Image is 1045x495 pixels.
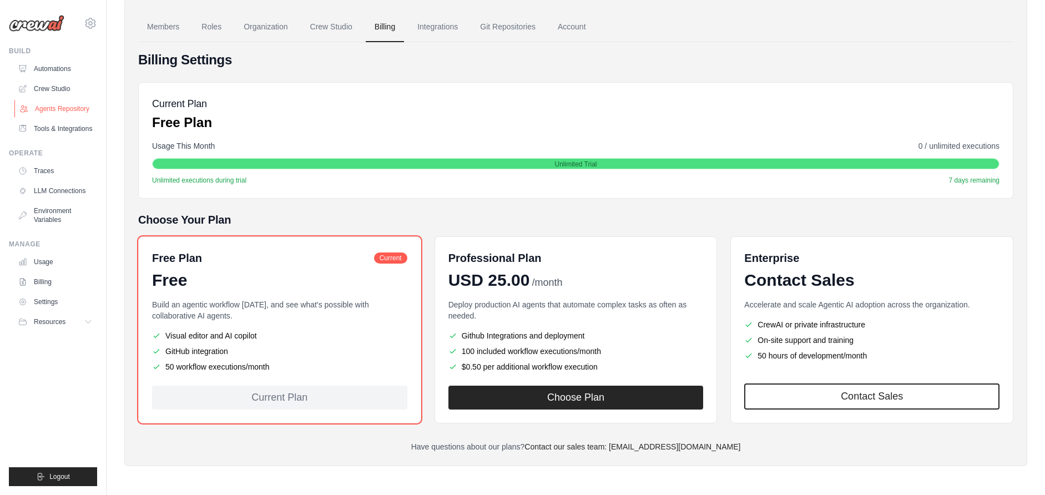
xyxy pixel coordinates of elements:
span: Logout [49,472,70,481]
a: Contact our sales team: [EMAIL_ADDRESS][DOMAIN_NAME] [524,442,740,451]
button: Logout [9,467,97,486]
a: Crew Studio [301,12,361,42]
a: Billing [13,273,97,291]
li: Visual editor and AI copilot [152,330,407,341]
a: Automations [13,60,97,78]
span: 0 / unlimited executions [918,140,999,151]
li: 50 hours of development/month [744,350,999,361]
a: Tools & Integrations [13,120,97,138]
a: LLM Connections [13,182,97,200]
a: Account [549,12,595,42]
h6: Free Plan [152,250,202,266]
div: Contact Sales [744,270,999,290]
li: Github Integrations and deployment [448,330,704,341]
a: Traces [13,162,97,180]
li: On-site support and training [744,335,999,346]
a: Git Repositories [471,12,544,42]
li: 100 included workflow executions/month [448,346,704,357]
h6: Enterprise [744,250,999,266]
button: Choose Plan [448,386,704,410]
span: Unlimited executions during trial [152,176,246,185]
a: Billing [366,12,404,42]
p: Deploy production AI agents that automate complex tasks as often as needed. [448,299,704,321]
a: Settings [13,293,97,311]
li: 50 workflow executions/month [152,361,407,372]
span: /month [532,275,562,290]
span: USD 25.00 [448,270,530,290]
div: Current Plan [152,386,407,410]
li: $0.50 per additional workflow execution [448,361,704,372]
li: CrewAI or private infrastructure [744,319,999,330]
span: 7 days remaining [949,176,999,185]
p: Build an agentic workflow [DATE], and see what's possible with collaborative AI agents. [152,299,407,321]
h4: Billing Settings [138,51,1013,69]
h6: Professional Plan [448,250,542,266]
a: Crew Studio [13,80,97,98]
a: Agents Repository [14,100,98,118]
a: Roles [193,12,230,42]
div: Manage [9,240,97,249]
li: GitHub integration [152,346,407,357]
a: Integrations [408,12,467,42]
p: Free Plan [152,114,212,132]
span: Unlimited Trial [554,160,597,169]
span: Resources [34,317,65,326]
a: Members [138,12,188,42]
a: Environment Variables [13,202,97,229]
button: Resources [13,313,97,331]
a: Usage [13,253,97,271]
h5: Choose Your Plan [138,212,1013,228]
a: Organization [235,12,296,42]
span: Usage This Month [152,140,215,151]
p: Accelerate and scale Agentic AI adoption across the organization. [744,299,999,310]
div: Free [152,270,407,290]
div: Operate [9,149,97,158]
span: Current [374,252,407,264]
h5: Current Plan [152,96,212,112]
p: Have questions about our plans? [138,441,1013,452]
a: Contact Sales [744,383,999,410]
img: Logo [9,15,64,32]
div: Build [9,47,97,55]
